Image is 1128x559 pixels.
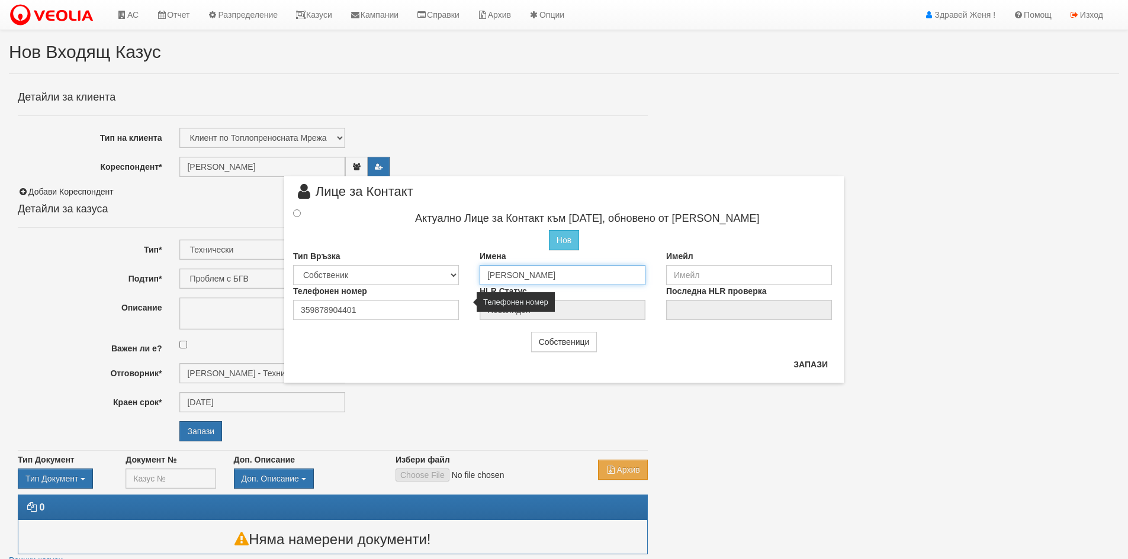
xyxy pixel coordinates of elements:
[666,285,767,297] label: Последна HLR проверка
[293,285,367,297] label: Телефонен номер
[480,265,645,285] input: Имена
[666,265,832,285] input: Имейл
[293,300,459,320] input: Телефонен номер
[480,250,506,262] label: Имена
[480,285,527,297] label: HLR Статус
[786,355,835,374] button: Запази
[549,230,579,250] button: Нов
[666,250,693,262] label: Имейл
[293,250,340,262] label: Тип Връзка
[293,185,413,207] span: Лице за Контакт
[531,332,597,352] button: Собственици
[340,213,835,225] h4: Актуално Лице за Контакт към [DATE], обновено от [PERSON_NAME]
[9,3,99,28] img: VeoliaLogo.png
